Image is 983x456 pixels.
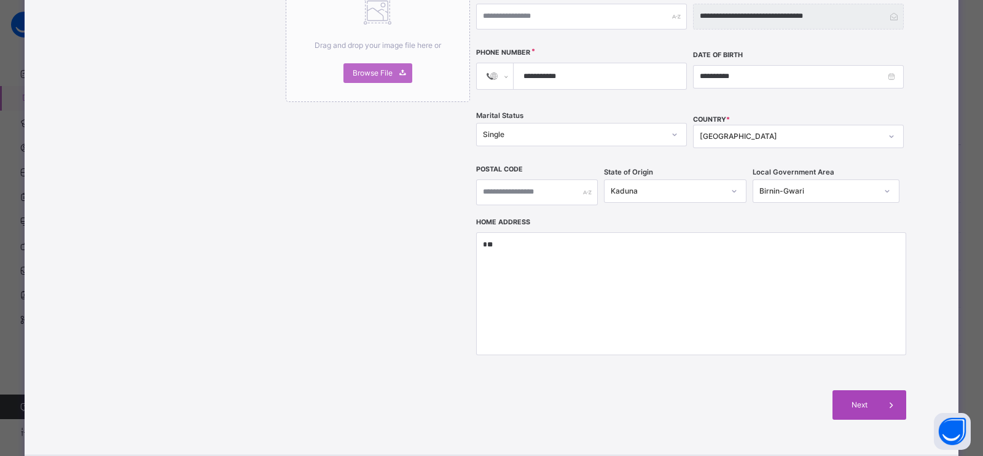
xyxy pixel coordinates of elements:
label: Phone Number [476,48,530,58]
span: State of Origin [604,167,653,178]
label: Date of Birth [693,50,743,60]
span: Next [842,399,877,411]
div: Single [483,129,664,140]
div: [GEOGRAPHIC_DATA] [700,131,881,142]
div: Birnin-Gwari [759,186,877,197]
label: Home Address [476,218,530,227]
label: Postal Code [476,165,523,175]
span: COUNTRY [693,116,730,124]
span: Local Government Area [753,167,834,178]
div: Kaduna [611,186,724,197]
span: Browse File [353,68,393,79]
button: Open asap [934,413,971,450]
span: Marital Status [476,111,523,121]
span: Drag and drop your image file here or [315,41,441,50]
